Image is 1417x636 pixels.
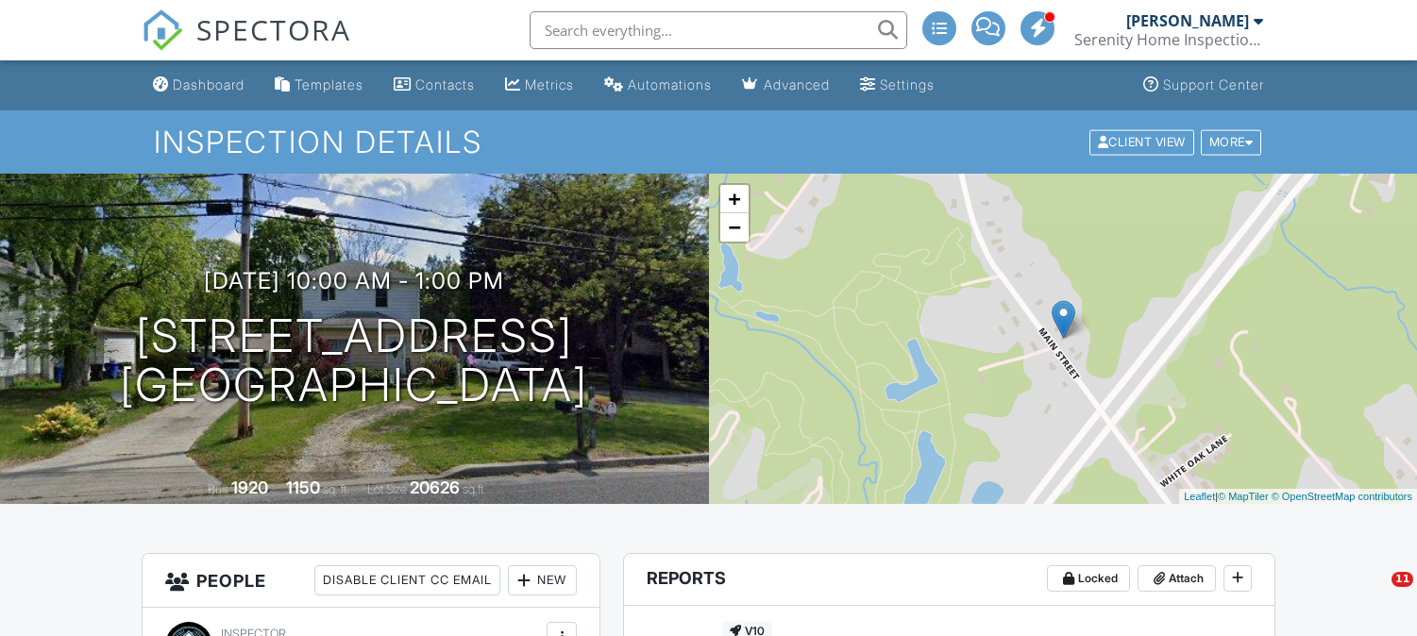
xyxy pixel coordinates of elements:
div: Automations [628,76,712,92]
div: New [508,565,577,595]
a: Contacts [386,68,482,103]
span: 11 [1392,572,1413,587]
h1: [STREET_ADDRESS] [GEOGRAPHIC_DATA] [120,311,588,411]
a: Dashboard [145,68,252,103]
a: © MapTiler [1218,491,1269,502]
a: Metrics [498,68,582,103]
div: Advanced [764,76,830,92]
div: 1920 [231,477,268,497]
a: Client View [1088,134,1199,148]
div: Support Center [1163,76,1264,92]
div: Disable Client CC Email [314,565,500,595]
span: SPECTORA [196,9,351,49]
a: Leaflet [1184,491,1215,502]
div: | [1179,489,1417,505]
div: Dashboard [173,76,245,92]
div: 1150 [286,477,320,497]
a: Zoom in [720,185,749,213]
div: Client View [1089,129,1194,155]
span: Lot Size [367,482,407,496]
h3: People [143,554,599,608]
div: Templates [295,76,363,92]
div: Metrics [525,76,574,92]
div: More [1201,129,1262,155]
input: Search everything... [530,11,907,49]
div: Settings [880,76,935,92]
img: The Best Home Inspection Software - Spectora [142,9,183,51]
h1: Inspection Details [154,126,1263,159]
iframe: Intercom live chat [1353,572,1398,617]
a: Templates [267,68,371,103]
div: [PERSON_NAME] [1126,11,1249,30]
div: 20626 [410,477,460,497]
a: Settings [852,68,942,103]
a: Advanced [734,68,837,103]
a: © OpenStreetMap contributors [1272,491,1412,502]
a: SPECTORA [142,25,351,65]
span: sq. ft. [323,482,349,496]
h3: [DATE] 10:00 am - 1:00 pm [204,268,504,293]
a: Automations (Advanced) [597,68,719,103]
span: Built [208,482,228,496]
a: Zoom out [720,213,749,242]
div: Contacts [415,76,475,92]
span: sq.ft. [463,482,486,496]
div: Serenity Home Inspections [1074,30,1263,49]
a: Support Center [1136,68,1272,103]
